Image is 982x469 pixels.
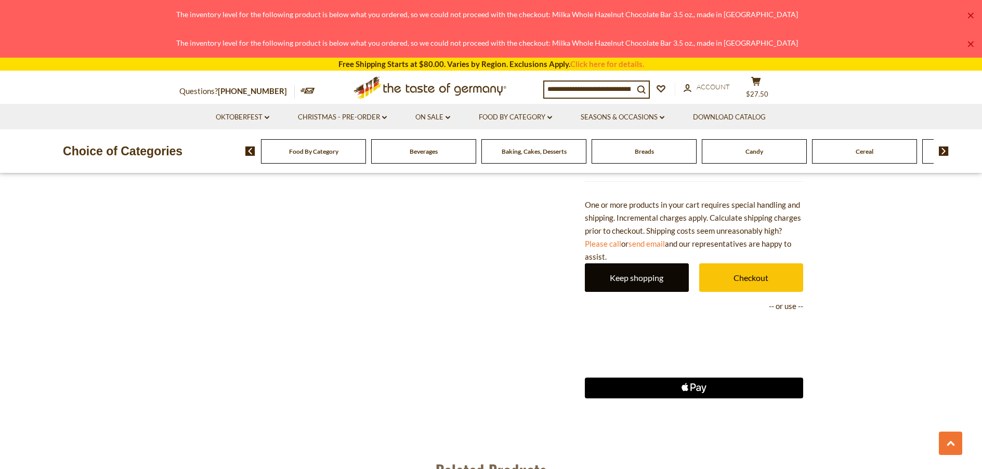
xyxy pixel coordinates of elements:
[585,263,689,292] a: Keep shopping
[216,112,269,123] a: Oktoberfest
[693,112,766,123] a: Download Catalog
[585,320,803,341] iframe: PayPal-paypal
[179,85,295,98] p: Questions?
[298,112,387,123] a: Christmas - PRE-ORDER
[629,239,665,248] a: send email
[745,148,763,155] a: Candy
[585,300,803,313] p: -- or use --
[741,76,772,102] button: $27.50
[699,263,803,292] a: Checkout
[479,112,552,123] a: Food By Category
[581,112,664,123] a: Seasons & Occasions
[415,112,450,123] a: On Sale
[856,148,873,155] a: Cereal
[218,86,287,96] a: [PHONE_NUMBER]
[245,146,255,156] img: previous arrow
[410,148,438,155] a: Beverages
[967,41,974,47] a: ×
[502,148,567,155] a: Baking, Cakes, Desserts
[684,82,730,93] a: Account
[967,12,974,19] a: ×
[635,148,654,155] a: Breads
[570,59,644,69] a: Click here for details.
[585,239,621,248] a: Please call
[585,198,803,263] div: One or more products in your cart requires special handling and shipping. Incremental charges app...
[585,349,803,370] iframe: PayPal-paylater
[746,90,768,98] span: $27.50
[939,146,949,156] img: next arrow
[8,37,965,49] div: The inventory level for the following product is below what you ordered, so we could not proceed ...
[8,8,965,20] div: The inventory level for the following product is below what you ordered, so we could not proceed ...
[697,83,730,91] span: Account
[289,148,338,155] a: Food By Category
